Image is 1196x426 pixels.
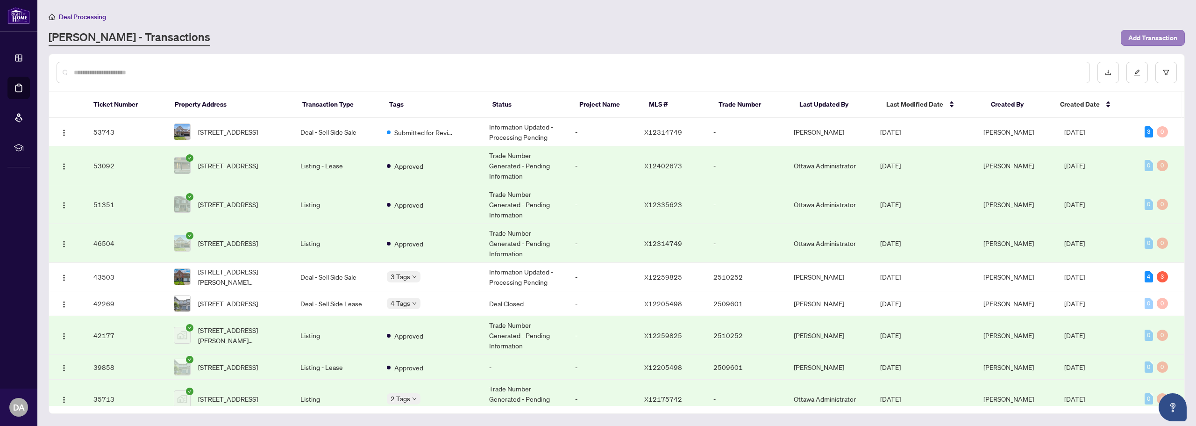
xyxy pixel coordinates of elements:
[1064,273,1085,281] span: [DATE]
[644,331,682,339] span: X12259825
[293,118,379,146] td: Deal - Sell Side Sale
[786,118,873,146] td: [PERSON_NAME]
[293,263,379,291] td: Deal - Sell Side Sale
[983,299,1034,308] span: [PERSON_NAME]
[57,197,71,212] button: Logo
[1157,298,1168,309] div: 0
[644,161,682,170] span: X12402673
[1145,271,1153,282] div: 4
[786,263,873,291] td: [PERSON_NAME]
[1064,299,1085,308] span: [DATE]
[644,395,682,403] span: X12175742
[293,224,379,263] td: Listing
[1126,62,1148,83] button: edit
[174,391,190,407] img: thumbnail-img
[1145,238,1153,249] div: 0
[186,232,193,239] span: check-circle
[568,185,637,224] td: -
[983,239,1034,247] span: [PERSON_NAME]
[394,161,423,171] span: Approved
[293,291,379,316] td: Deal - Sell Side Lease
[174,269,190,285] img: thumbnail-img
[1064,363,1085,371] span: [DATE]
[880,395,901,403] span: [DATE]
[644,273,682,281] span: X12259825
[57,158,71,173] button: Logo
[57,269,71,284] button: Logo
[886,99,943,109] span: Last Modified Date
[1145,361,1153,373] div: 0
[1097,62,1119,83] button: download
[1157,126,1168,137] div: 0
[293,355,379,380] td: Listing - Lease
[983,92,1053,118] th: Created By
[1145,199,1153,210] div: 0
[60,240,68,248] img: Logo
[983,128,1034,136] span: [PERSON_NAME]
[983,363,1034,371] span: [PERSON_NAME]
[57,236,71,251] button: Logo
[1064,239,1085,247] span: [DATE]
[186,388,193,395] span: check-circle
[983,395,1034,403] span: [PERSON_NAME]
[186,193,193,201] span: check-circle
[60,202,68,209] img: Logo
[198,325,285,346] span: [STREET_ADDRESS][PERSON_NAME][PERSON_NAME]
[394,331,423,341] span: Approved
[1157,393,1168,404] div: 0
[706,185,786,224] td: -
[880,200,901,209] span: [DATE]
[706,316,786,355] td: 2510252
[394,238,423,249] span: Approved
[391,393,410,404] span: 2 Tags
[295,92,382,118] th: Transaction Type
[706,355,786,380] td: 2509601
[568,118,637,146] td: -
[1157,361,1168,373] div: 0
[86,316,166,355] td: 42177
[60,332,68,340] img: Logo
[880,161,901,170] span: [DATE]
[644,363,682,371] span: X12205498
[186,324,193,332] span: check-circle
[198,238,258,248] span: [STREET_ADDRESS]
[1064,161,1085,170] span: [DATE]
[1064,200,1085,209] span: [DATE]
[1134,69,1140,76] span: edit
[1159,393,1187,421] button: Open asap
[482,146,568,185] td: Trade Number Generated - Pending Information
[198,160,258,171] span: [STREET_ADDRESS]
[1145,160,1153,171] div: 0
[706,263,786,291] td: 2510252
[391,298,410,309] span: 4 Tags
[880,299,901,308] span: [DATE]
[86,118,166,146] td: 53743
[167,92,295,118] th: Property Address
[786,316,873,355] td: [PERSON_NAME]
[786,146,873,185] td: Ottawa Administrator
[711,92,792,118] th: Trade Number
[412,274,417,279] span: down
[1128,30,1177,45] span: Add Transaction
[568,355,637,380] td: -
[568,291,637,316] td: -
[568,146,637,185] td: -
[1064,128,1085,136] span: [DATE]
[1157,160,1168,171] div: 0
[7,7,30,24] img: logo
[568,263,637,291] td: -
[198,298,258,309] span: [STREET_ADDRESS]
[1145,393,1153,404] div: 0
[1145,298,1153,309] div: 0
[644,200,682,209] span: X12335623
[1157,238,1168,249] div: 0
[382,92,485,118] th: Tags
[391,271,410,282] span: 3 Tags
[198,394,258,404] span: [STREET_ADDRESS]
[49,14,55,20] span: home
[482,185,568,224] td: Trade Number Generated - Pending Information
[880,239,901,247] span: [DATE]
[174,235,190,251] img: thumbnail-img
[86,224,166,263] td: 46504
[57,296,71,311] button: Logo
